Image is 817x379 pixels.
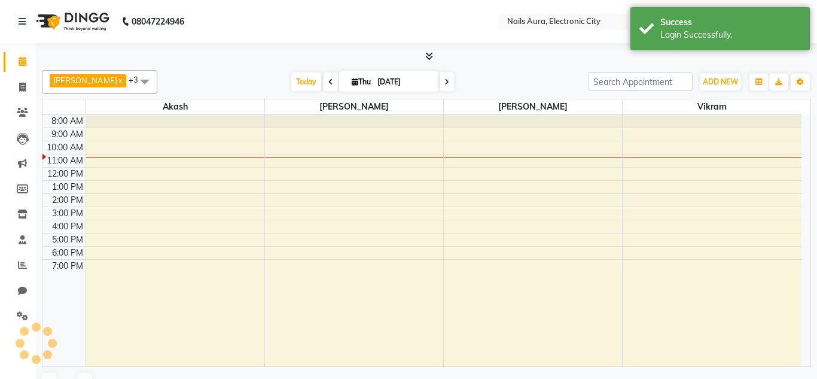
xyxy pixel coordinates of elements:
span: [PERSON_NAME] [444,99,622,114]
div: Success [660,16,801,29]
b: 08047224946 [132,5,184,38]
div: 3:00 PM [50,207,86,220]
input: 2025-09-04 [374,73,434,91]
div: 10:00 AM [44,141,86,154]
span: Akash [86,99,264,114]
div: 12:00 PM [45,168,86,180]
div: 2:00 PM [50,194,86,207]
img: logo [31,5,112,38]
div: 4:00 PM [50,220,86,233]
div: 8:00 AM [49,115,86,128]
span: Today [291,72,321,91]
div: 9:00 AM [49,128,86,141]
span: [PERSON_NAME] [53,75,117,85]
a: x [117,75,123,85]
input: Search Appointment [588,72,693,91]
div: 1:00 PM [50,181,86,193]
span: Thu [349,77,374,86]
div: 7:00 PM [50,260,86,272]
span: Vikram [623,99,801,114]
button: ADD NEW [700,74,741,90]
div: 11:00 AM [44,154,86,167]
span: +3 [129,75,147,84]
div: 6:00 PM [50,247,86,259]
span: ADD NEW [703,77,738,86]
div: 5:00 PM [50,234,86,246]
span: [PERSON_NAME] [265,99,443,114]
div: Login Successfully. [660,29,801,41]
